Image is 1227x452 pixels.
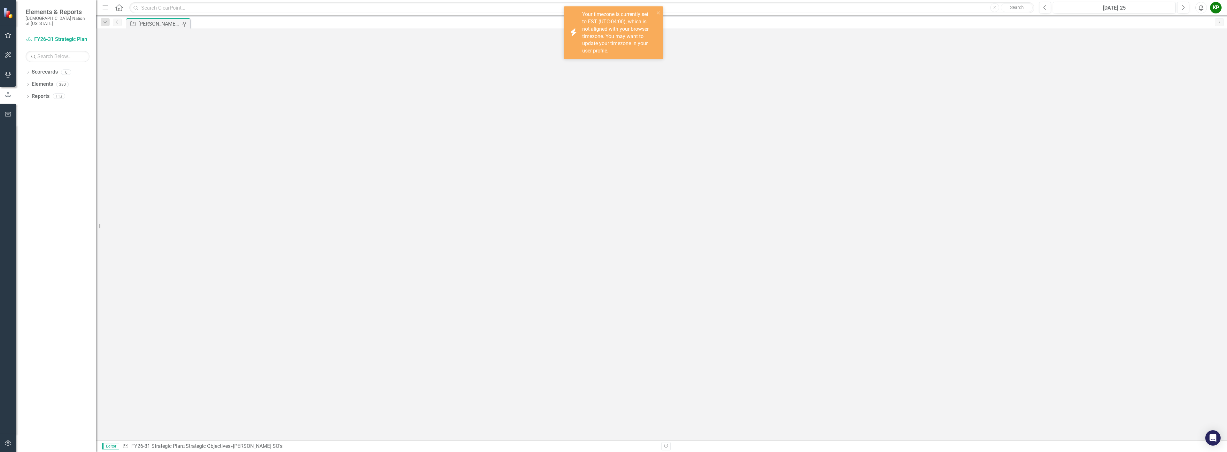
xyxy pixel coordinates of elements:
div: Open Intercom Messenger [1205,430,1221,446]
button: close [656,9,661,16]
button: Search [1001,3,1033,12]
button: [DATE]-25 [1053,2,1176,13]
a: FY26-31 Strategic Plan [26,36,89,43]
a: Elements [32,81,53,88]
span: Editor [102,443,119,449]
input: Search ClearPoint... [129,2,1034,13]
div: 6 [61,69,71,75]
a: Reports [32,93,50,100]
input: Search Below... [26,51,89,62]
div: » » [122,443,657,450]
div: 380 [56,82,69,87]
a: Strategic Objectives [186,443,230,449]
img: ClearPoint Strategy [3,7,15,19]
span: Search [1010,5,1024,10]
div: [PERSON_NAME] SO's [233,443,282,449]
small: [DEMOGRAPHIC_DATA] Nation of [US_STATE] [26,16,89,26]
span: Elements & Reports [26,8,89,16]
a: FY26-31 Strategic Plan [131,443,183,449]
div: 113 [53,94,65,99]
a: Scorecards [32,68,58,76]
button: KP [1210,2,1222,13]
div: [DATE]-25 [1055,4,1173,12]
div: Your timezone is currently set to EST (UTC-04:00), which is not aligned with your browser timezon... [582,11,654,55]
div: [PERSON_NAME] SO's [138,20,181,28]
